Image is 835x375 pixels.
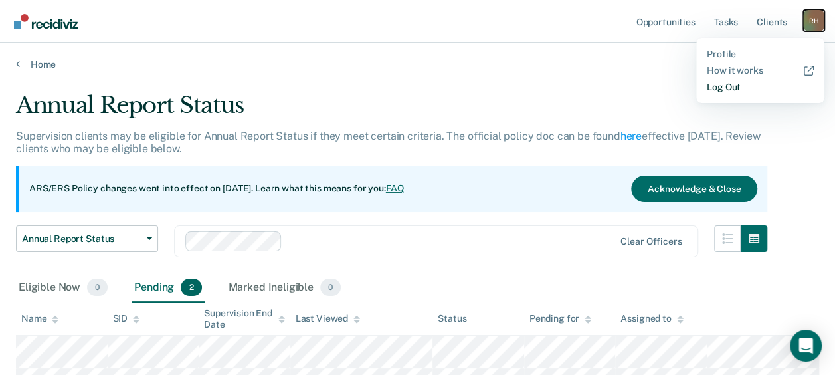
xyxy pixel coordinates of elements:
[16,92,767,130] div: Annual Report Status
[113,313,140,324] div: SID
[620,130,642,142] a: here
[132,273,204,303] div: Pending2
[529,313,591,324] div: Pending for
[320,279,341,296] span: 0
[16,273,110,303] div: Eligible Now0
[16,225,158,252] button: Annual Report Status
[204,308,285,330] div: Supervision End Date
[438,313,466,324] div: Status
[803,10,824,31] div: R H
[620,313,683,324] div: Assigned to
[87,279,108,296] span: 0
[707,82,814,93] a: Log Out
[16,130,760,155] p: Supervision clients may be eligible for Annual Report Status if they meet certain criteria. The o...
[707,49,814,60] a: Profile
[790,330,822,362] div: Open Intercom Messenger
[226,273,344,303] div: Marked Ineligible0
[707,65,814,76] a: How it works
[803,10,824,31] button: Profile dropdown button
[181,279,201,296] span: 2
[296,313,360,324] div: Last Viewed
[631,176,757,202] button: Acknowledge & Close
[620,236,682,247] div: Clear officers
[16,59,819,70] a: Home
[29,182,404,195] p: ARS/ERS Policy changes went into effect on [DATE]. Learn what this means for you:
[14,14,78,29] img: Recidiviz
[22,233,141,245] span: Annual Report Status
[386,183,405,193] a: FAQ
[21,313,58,324] div: Name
